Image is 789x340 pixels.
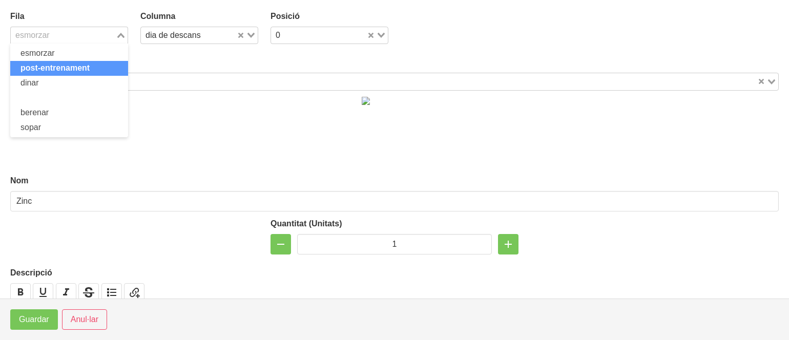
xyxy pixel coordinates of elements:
label: Selecciona un ítem [10,56,779,69]
span: sopar [20,123,41,132]
span: dinar [20,78,39,87]
img: 8ea60705-12ae-42e8-83e1-4ba62b1261d5%2Ffoods%2F53283-zinc-png.png [362,97,427,105]
span: dia de descans [146,30,201,41]
label: Posició [271,10,388,23]
label: Nom [10,175,779,187]
span: post-entrenament [20,63,90,72]
input: Search for option [12,29,115,41]
input: Search for option [284,29,366,41]
button: Clear Selected [759,78,764,86]
input: Search for option [204,29,236,41]
label: Descripció [10,267,779,279]
label: Columna [140,10,258,23]
span: esmorzar [20,49,55,57]
span: Guardar [19,313,49,326]
button: Clear Selected [368,32,373,39]
div: Search for option [10,27,128,44]
label: Fila [10,10,128,23]
button: Guardar [10,309,58,330]
div: Search for option [10,73,779,90]
span: 0 [276,30,280,41]
button: Clear Selected [238,32,243,39]
span: berenar [20,108,49,117]
label: Quantitat (Unitats) [271,218,518,230]
div: Search for option [271,27,388,44]
button: Anul·lar [62,309,107,330]
input: Search for option [34,75,756,88]
div: Search for option [140,27,258,44]
span: Anul·lar [71,313,98,326]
